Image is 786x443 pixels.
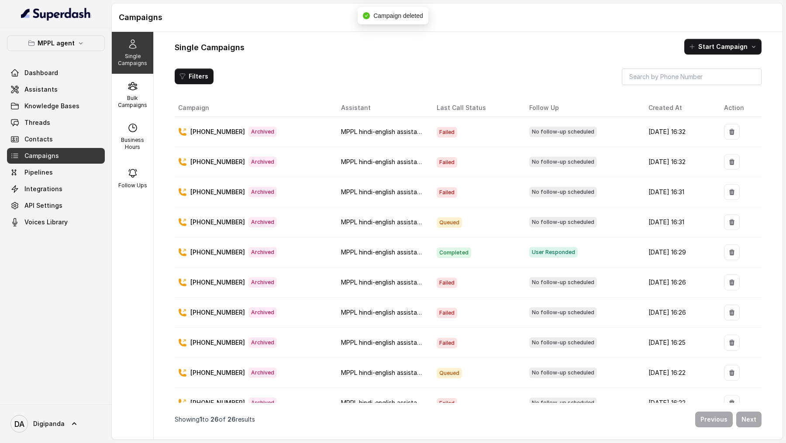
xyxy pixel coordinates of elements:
span: MPPL hindi-english assistant [341,278,423,286]
th: Campaign [175,99,334,117]
span: check-circle [363,12,370,19]
span: 26 [210,416,219,423]
button: Filters [175,69,214,84]
span: Archived [248,337,277,348]
td: [DATE] 16:32 [641,117,717,147]
a: API Settings [7,198,105,213]
p: Business Hours [115,137,150,151]
span: MPPL hindi-english assistant [341,158,423,165]
p: Single Campaigns [115,53,150,67]
th: Created At [641,99,717,117]
span: No follow-up scheduled [529,307,597,318]
span: MPPL hindi-english assistant [341,248,423,256]
button: Previous [695,412,733,427]
td: [DATE] 16:25 [641,328,717,358]
a: Contacts [7,131,105,147]
span: Voices Library [24,218,68,227]
span: Archived [248,127,277,137]
p: [PHONE_NUMBER] [190,158,245,166]
text: DA [14,419,24,429]
th: Action [717,99,762,117]
span: Failed [437,157,457,168]
td: [DATE] 16:22 [641,388,717,418]
p: [PHONE_NUMBER] [190,308,245,317]
span: Completed [437,247,471,258]
span: Archived [248,307,277,318]
a: Dashboard [7,65,105,81]
span: Failed [437,308,457,318]
span: Failed [437,278,457,288]
span: No follow-up scheduled [529,217,597,227]
p: [PHONE_NUMBER] [190,218,245,227]
p: [PHONE_NUMBER] [190,278,245,287]
span: Failed [437,398,457,409]
td: [DATE] 16:26 [641,268,717,298]
span: Failed [437,338,457,348]
a: Pipelines [7,165,105,180]
span: Queued [437,368,462,378]
img: light.svg [21,7,91,21]
span: Assistants [24,85,58,94]
span: MPPL hindi-english assistant [341,369,423,376]
span: Archived [248,398,277,408]
span: Digipanda [33,419,65,428]
span: API Settings [24,201,62,210]
th: Last Call Status [430,99,522,117]
h1: Campaigns [119,10,776,24]
p: Bulk Campaigns [115,95,150,109]
a: Threads [7,115,105,130]
p: [PHONE_NUMBER] [190,398,245,407]
nav: Pagination [175,406,762,433]
span: No follow-up scheduled [529,398,597,408]
span: MPPL hindi-english assistant [341,309,423,316]
td: [DATE] 16:22 [641,358,717,388]
span: Contacts [24,135,53,144]
span: No follow-up scheduled [529,277,597,288]
span: Knowledge Bases [24,102,79,110]
a: Digipanda [7,412,105,436]
span: Campaign deleted [373,12,423,19]
button: Next [736,412,762,427]
p: Showing to of results [175,415,255,424]
td: [DATE] 16:26 [641,298,717,328]
span: Failed [437,127,457,137]
span: Archived [248,367,277,378]
span: MPPL hindi-english assistant [341,339,423,346]
button: MPPL agent [7,35,105,51]
span: No follow-up scheduled [529,187,597,197]
span: No follow-up scheduled [529,157,597,167]
a: Campaigns [7,148,105,164]
p: [PHONE_NUMBER] [190,248,245,257]
span: Archived [248,277,277,288]
span: Campaigns [24,151,59,160]
th: Assistant [334,99,430,117]
span: Archived [248,247,277,258]
span: No follow-up scheduled [529,367,597,378]
p: Follow Ups [118,182,147,189]
span: User Responded [529,247,578,258]
input: Search by Phone Number [622,69,762,85]
span: Archived [248,217,277,227]
span: 1 [200,416,202,423]
td: [DATE] 16:29 [641,237,717,268]
span: Threads [24,118,50,127]
span: MPPL hindi-english assistant [341,399,423,406]
td: [DATE] 16:32 [641,147,717,177]
span: 26 [228,416,236,423]
td: [DATE] 16:31 [641,177,717,207]
a: Integrations [7,181,105,197]
span: Queued [437,217,462,228]
span: Integrations [24,185,62,193]
span: Dashboard [24,69,58,77]
button: Start Campaign [684,39,762,55]
p: MPPL agent [38,38,75,48]
span: Failed [437,187,457,198]
a: Assistants [7,82,105,97]
th: Follow Up [522,99,641,117]
p: [PHONE_NUMBER] [190,368,245,377]
span: Archived [248,187,277,197]
p: [PHONE_NUMBER] [190,127,245,136]
p: [PHONE_NUMBER] [190,338,245,347]
a: Voices Library [7,214,105,230]
span: MPPL hindi-english assistant [341,188,423,196]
